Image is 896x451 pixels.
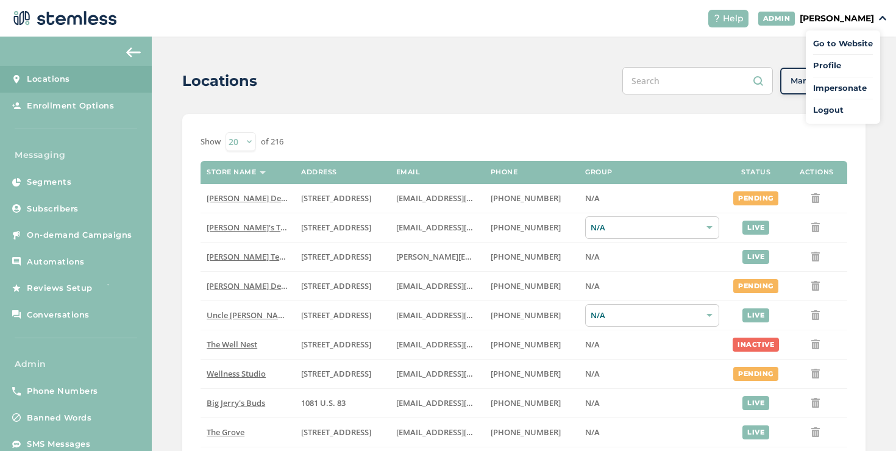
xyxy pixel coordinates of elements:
span: On-demand Campaigns [27,229,132,241]
span: [PHONE_NUMBER] [491,251,561,262]
span: [PHONE_NUMBER] [491,222,561,233]
span: [EMAIL_ADDRESS][DOMAIN_NAME] [396,222,529,233]
div: pending [733,367,778,381]
label: The Well Nest [207,339,289,350]
span: Enrollment Options [27,100,114,112]
div: live [742,308,769,322]
span: Wellness Studio [207,368,266,379]
span: [EMAIL_ADDRESS][DOMAIN_NAME] [396,193,529,204]
label: 1081 U.S. 83 [301,398,383,408]
label: (503) 804-9208 [491,222,573,233]
label: dexter@thegroveca.com [396,427,478,438]
span: [PHONE_NUMBER] [491,280,561,291]
label: (580) 539-1118 [491,398,573,408]
label: arman91488@gmail.com [396,281,478,291]
label: N/A [585,339,719,350]
label: N/A [585,281,719,291]
span: Uncle [PERSON_NAME]’s King Circle [207,310,339,321]
span: Segments [27,176,71,188]
label: Swapnil Test store [207,252,289,262]
span: [STREET_ADDRESS] [301,339,371,350]
span: [PHONE_NUMBER] [491,397,561,408]
label: 1005 4th Avenue [301,339,383,350]
span: [STREET_ADDRESS] [301,310,371,321]
span: [EMAIL_ADDRESS][DOMAIN_NAME] [396,339,529,350]
label: Phone [491,168,518,176]
img: icon-help-white-03924b79.svg [713,15,720,22]
img: icon-arrow-back-accent-c549486e.svg [126,48,141,57]
label: (269) 929-8463 [491,339,573,350]
label: 8155 Center Street [301,427,383,438]
span: [PHONE_NUMBER] [491,339,561,350]
div: live [742,221,769,235]
p: [PERSON_NAME] [800,12,874,25]
div: live [742,425,769,439]
span: Phone Numbers [27,385,98,397]
img: glitter-stars-b7820f95.gif [102,276,126,300]
img: icon_down-arrow-small-66adaf34.svg [879,16,886,21]
label: The Grove [207,427,289,438]
input: Search [622,67,773,94]
span: [STREET_ADDRESS] [301,251,371,262]
span: [STREET_ADDRESS] [301,193,371,204]
span: Subscribers [27,203,79,215]
span: [PERSON_NAME] Delivery [207,193,302,204]
a: Logout [813,104,873,116]
label: (907) 330-7833 [491,310,573,321]
label: (818) 561-0790 [491,193,573,204]
span: [PHONE_NUMBER] [491,427,561,438]
span: Conversations [27,309,90,321]
label: N/A [585,369,719,379]
label: 123 East Main Street [301,222,383,233]
label: N/A [585,398,719,408]
label: N/A [585,252,719,262]
iframe: Chat Widget [835,392,896,451]
div: ADMIN [758,12,795,26]
label: N/A [585,193,719,204]
label: christian@uncleherbsak.com [396,310,478,321]
span: Help [723,12,744,25]
span: [PHONE_NUMBER] [491,193,561,204]
label: Group [585,168,613,176]
label: Hazel Delivery 4 [207,281,289,291]
label: Email [396,168,421,176]
span: [STREET_ADDRESS] [301,280,371,291]
span: [EMAIL_ADDRESS][DOMAIN_NAME] [396,280,529,291]
div: N/A [585,216,719,239]
label: Address [301,168,337,176]
span: SMS Messages [27,438,90,450]
button: Manage Groups [780,68,866,94]
span: Big Jerry's Buds [207,397,265,408]
label: (269) 929-8463 [491,369,573,379]
span: [EMAIL_ADDRESS][DOMAIN_NAME] [396,397,529,408]
span: [EMAIL_ADDRESS][DOMAIN_NAME] [396,310,529,321]
label: Status [741,168,770,176]
label: (503) 332-4545 [491,252,573,262]
label: info@bigjerrysbuds.com [396,398,478,408]
label: 209 King Circle [301,310,383,321]
div: live [742,250,769,264]
span: The Grove [207,427,244,438]
label: 17523 Ventura Boulevard [301,281,383,291]
label: Uncle Herb’s King Circle [207,310,289,321]
div: pending [733,191,778,205]
label: vmrobins@gmail.com [396,369,478,379]
th: Actions [786,161,847,184]
span: [PHONE_NUMBER] [491,310,561,321]
span: 1081 U.S. 83 [301,397,346,408]
label: arman91488@gmail.com [396,193,478,204]
span: [STREET_ADDRESS] [301,222,371,233]
span: [EMAIL_ADDRESS][DOMAIN_NAME] [396,427,529,438]
label: 5241 Center Boulevard [301,252,383,262]
a: Go to Website [813,38,873,50]
label: Wellness Studio [207,369,289,379]
div: live [742,396,769,410]
label: 123 Main Street [301,369,383,379]
label: Big Jerry's Buds [207,398,289,408]
label: (619) 600-1269 [491,427,573,438]
label: Brian's Test Store [207,222,289,233]
span: Reviews Setup [27,282,93,294]
span: [STREET_ADDRESS] [301,368,371,379]
span: [EMAIL_ADDRESS][DOMAIN_NAME] [396,368,529,379]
